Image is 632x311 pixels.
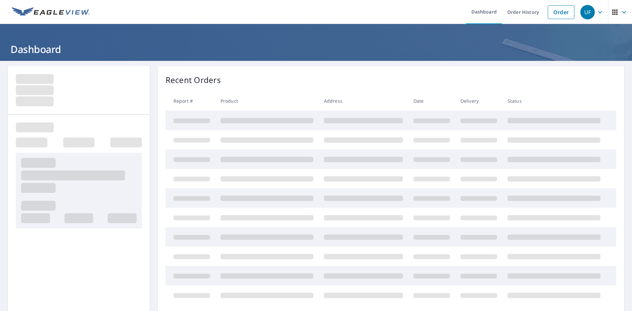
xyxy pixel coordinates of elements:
th: Address [319,91,408,111]
th: Status [502,91,606,111]
img: EV Logo [12,7,90,17]
div: UF [580,5,595,19]
p: Recent Orders [166,74,221,86]
a: Order [548,5,574,19]
th: Report # [166,91,215,111]
h1: Dashboard [8,42,624,56]
th: Date [408,91,455,111]
th: Product [215,91,319,111]
th: Delivery [455,91,502,111]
